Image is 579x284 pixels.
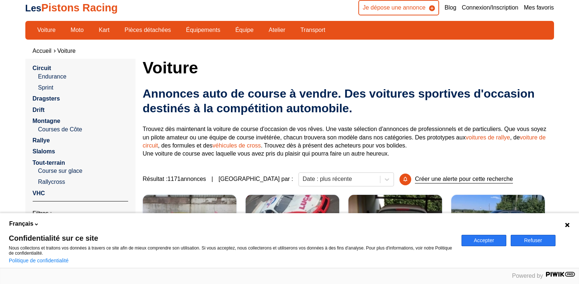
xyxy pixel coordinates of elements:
a: Équipements [181,24,225,36]
span: Français [9,220,33,228]
a: Renault Alpine A310 1973 Weber Vergaser 85Tkm Matching[GEOGRAPHIC_DATA] [143,195,236,250]
h1: Voiture [143,59,554,76]
a: Course sur glace [38,167,128,175]
img: BMW E90 325i Track Tool mit Straßenzulassung [451,195,545,250]
p: Trouvez dès maintenant la voiture de course d'occasion de vos rêves. Une vaste sélection d'annonc... [143,125,554,158]
a: Accueil [33,48,52,54]
span: Powered by [512,273,543,279]
a: Tout-terrain [33,160,65,166]
a: BMW E90 325i Track Tool mit Straßenzulassung[GEOGRAPHIC_DATA] [451,195,545,250]
a: Courses de Côte [38,125,128,134]
a: Voiture [33,24,61,36]
button: Refuser [511,235,556,246]
a: LesPistons Racing [25,2,118,14]
a: Voiture [57,48,76,54]
a: Connexion/Inscription [462,4,518,12]
a: Transport [296,24,330,36]
a: HOWE Rundstrecken VNRT V8 Racecar[GEOGRAPHIC_DATA] [246,195,339,250]
a: Montagne [33,118,61,124]
a: véhicules de cross [213,142,261,149]
a: Drift [33,107,45,113]
span: Confidentialité sur ce site [9,234,453,242]
a: Slaloms [33,148,55,154]
a: Sprint [38,84,128,92]
a: Blog [445,4,456,12]
a: Endurance [38,73,128,81]
a: Pièces détachées [120,24,175,36]
a: Circuit [33,65,51,71]
img: FORD Fiesta Proto S2000 R5 Evo PROJEKT [348,195,442,250]
a: FORD Fiesta Proto S2000 R5 Evo PROJEKT[GEOGRAPHIC_DATA] [348,195,442,250]
a: Moto [66,24,88,36]
a: Kart [94,24,114,36]
a: Dragsters [33,95,60,102]
span: Les [25,3,41,13]
a: Mes favoris [524,4,554,12]
img: HOWE Rundstrecken VNRT V8 Racecar [246,195,339,250]
span: | [211,175,213,183]
a: Rallye [33,137,50,143]
img: Renault Alpine A310 1973 Weber Vergaser 85Tkm Matching [143,195,236,250]
a: Rallycross [38,178,128,186]
p: Créer une alerte pour cette recherche [415,175,513,183]
h2: Annonces auto de course à vendre. Des voitures sportives d'occasion destinés à la compétition aut... [143,86,554,116]
p: Nous collectons et traitons vos données à travers ce site afin de mieux comprendre son utilisatio... [9,245,453,256]
a: Politique de confidentialité [9,258,69,263]
a: VHC [33,190,45,196]
a: Équipe [231,24,258,36]
p: Filtres : [33,210,128,218]
p: [GEOGRAPHIC_DATA] par : [218,175,293,183]
span: Résultat : 1171 annonces [143,175,206,183]
button: Accepter [462,235,506,246]
a: voitures de rallye [466,134,510,141]
a: Atelier [264,24,290,36]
